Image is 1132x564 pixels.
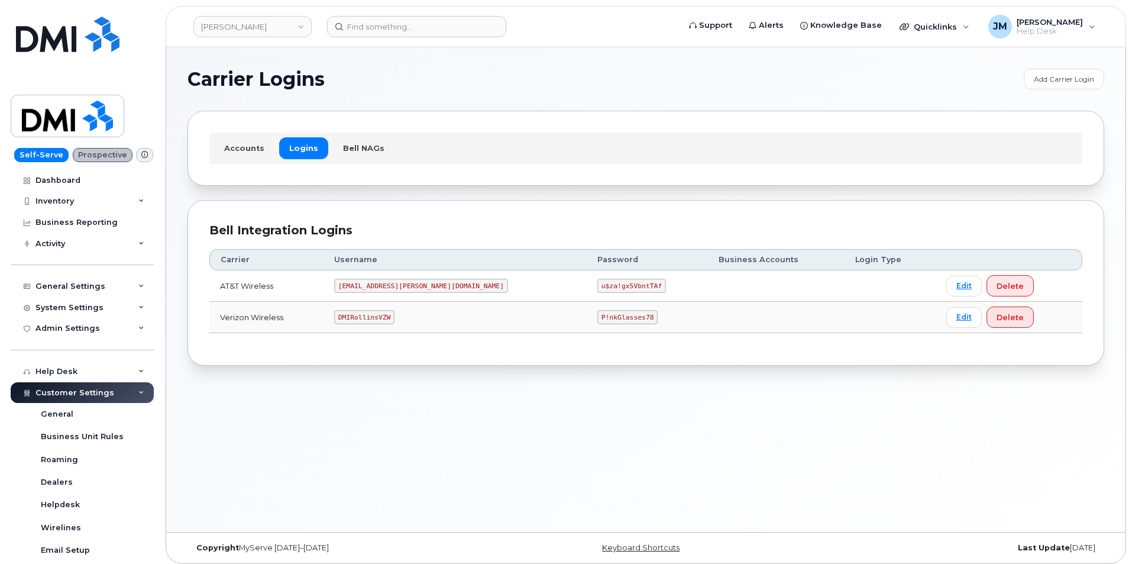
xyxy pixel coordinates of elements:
[587,249,708,270] th: Password
[187,70,325,88] span: Carrier Logins
[1018,543,1070,552] strong: Last Update
[602,543,680,552] a: Keyboard Shortcuts
[209,270,324,302] td: AT&T Wireless
[209,302,324,333] td: Verizon Wireless
[708,249,845,270] th: Business Accounts
[187,543,493,553] div: MyServe [DATE]–[DATE]
[324,249,587,270] th: Username
[997,312,1024,323] span: Delete
[987,307,1034,328] button: Delete
[798,543,1104,553] div: [DATE]
[946,276,982,296] a: Edit
[1024,69,1104,89] a: Add Carrier Login
[333,137,394,159] a: Bell NAGs
[987,275,1034,296] button: Delete
[946,307,982,328] a: Edit
[209,222,1082,239] div: Bell Integration Logins
[196,543,239,552] strong: Copyright
[997,281,1024,292] span: Delete
[214,137,274,159] a: Accounts
[334,310,394,324] code: DMIRollinsVZW
[845,249,936,270] th: Login Type
[279,137,328,159] a: Logins
[597,310,658,324] code: P!nkGlasses78
[597,279,666,293] code: u$za!gx5VbntTAf
[209,249,324,270] th: Carrier
[334,279,508,293] code: [EMAIL_ADDRESS][PERSON_NAME][DOMAIN_NAME]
